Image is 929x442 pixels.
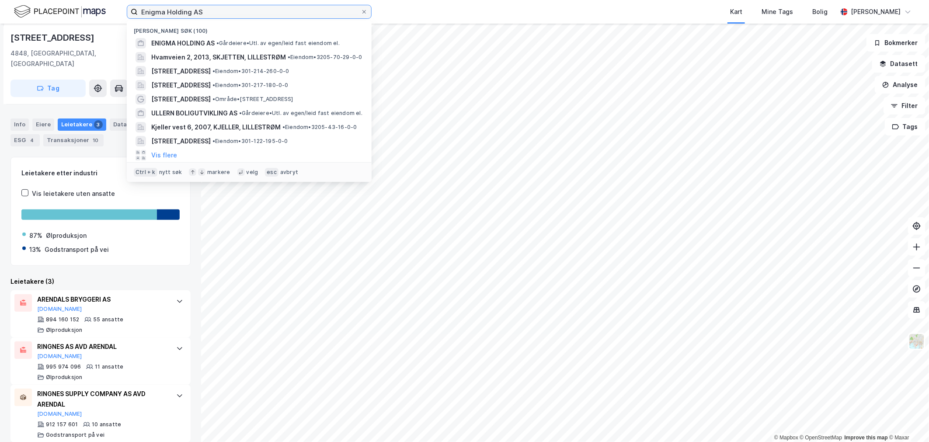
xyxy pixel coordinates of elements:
div: 894 160 152 [46,316,79,323]
span: Gårdeiere • Utl. av egen/leid fast eiendom el. [216,40,340,47]
span: Eiendom • 301-122-195-0-0 [212,138,288,145]
div: Kart [730,7,742,17]
span: Kjeller vest 6, 2007, KJELLER, LILLESTRØM [151,122,281,132]
div: Ctrl + k [134,168,157,177]
span: Eiendom • 3205-43-16-0-0 [282,124,357,131]
div: Godstransport på vei [45,244,109,255]
div: [PERSON_NAME] [851,7,901,17]
div: Bolig [812,7,828,17]
div: Mine Tags [762,7,793,17]
div: Ølproduksjon [46,230,87,241]
div: 11 ansatte [95,363,123,370]
span: [STREET_ADDRESS] [151,66,211,77]
div: nytt søk [159,169,182,176]
div: Godstransport på vei [46,432,104,439]
input: Søk på adresse, matrikkel, gårdeiere, leietakere eller personer [138,5,361,18]
div: Transaksjoner [43,134,104,146]
div: Ølproduksjon [46,327,82,334]
div: 87% [29,230,42,241]
span: • [212,68,215,74]
div: 10 [91,136,100,145]
div: velg [247,169,258,176]
span: • [216,40,219,46]
span: • [212,96,215,102]
button: Bokmerker [866,34,926,52]
a: Improve this map [845,435,888,441]
div: 13% [29,244,41,255]
span: ULLERN BOLIGUTVIKLING AS [151,108,237,118]
span: • [239,110,242,116]
span: Eiendom • 301-217-180-0-0 [212,82,289,89]
div: Leietakere etter industri [21,168,180,178]
span: [STREET_ADDRESS] [151,136,211,146]
span: Eiendom • 3205-70-29-0-0 [288,54,362,61]
button: Analyse [875,76,926,94]
span: • [282,124,285,130]
span: • [212,138,215,144]
div: Vis leietakere uten ansatte [32,188,115,199]
img: Z [908,333,925,350]
div: [STREET_ADDRESS] [10,31,96,45]
div: esc [265,168,278,177]
div: Leietakere [58,118,106,131]
div: RINGNES AS AVD ARENDAL [37,341,167,352]
a: Mapbox [774,435,798,441]
div: [PERSON_NAME] søk (100) [127,21,372,36]
div: Leietakere (3) [10,276,191,287]
div: RINGNES SUPPLY COMPANY AS AVD ARENDAL [37,389,167,410]
img: logo.f888ab2527a4732fd821a326f86c7f29.svg [14,4,106,19]
span: [STREET_ADDRESS] [151,80,211,90]
a: OpenStreetMap [800,435,842,441]
div: 55 ansatte [93,316,123,323]
button: Vis flere [151,150,177,160]
span: [STREET_ADDRESS] [151,94,211,104]
span: Eiendom • 301-214-260-0-0 [212,68,289,75]
span: • [288,54,290,60]
div: 10 ansatte [92,421,121,428]
button: [DOMAIN_NAME] [37,353,82,360]
button: [DOMAIN_NAME] [37,411,82,418]
div: 995 974 096 [46,363,81,370]
div: markere [207,169,230,176]
button: Datasett [872,55,926,73]
iframe: Chat Widget [885,400,929,442]
div: 4848, [GEOGRAPHIC_DATA], [GEOGRAPHIC_DATA] [10,48,145,69]
div: 4 [28,136,36,145]
button: Filter [884,97,926,115]
span: • [212,82,215,88]
div: Eiere [32,118,54,131]
div: Ølproduksjon [46,374,82,381]
div: ARENDALS BRYGGERI AS [37,294,167,305]
span: Gårdeiere • Utl. av egen/leid fast eiendom el. [239,110,362,117]
button: Tags [885,118,926,136]
button: [DOMAIN_NAME] [37,306,82,313]
div: avbryt [280,169,298,176]
div: ESG [10,134,40,146]
div: Kontrollprogram for chat [885,400,929,442]
button: Tag [10,80,86,97]
div: 3 [94,120,103,129]
div: Info [10,118,29,131]
div: 912 157 601 [46,421,78,428]
span: Område • [STREET_ADDRESS] [212,96,293,103]
span: ENIGMA HOLDING AS [151,38,215,49]
div: Datasett [110,118,143,131]
span: Hvamveien 2, 2013, SKJETTEN, LILLESTRØM [151,52,286,63]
